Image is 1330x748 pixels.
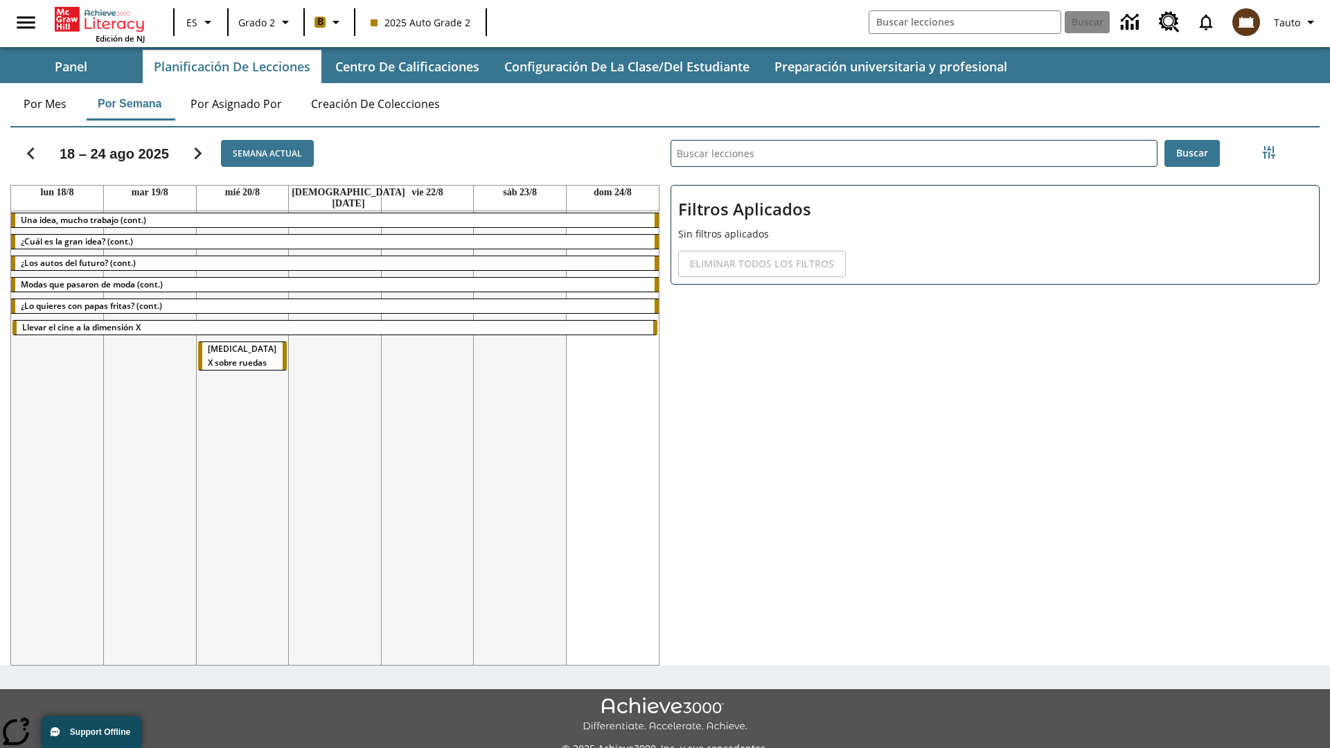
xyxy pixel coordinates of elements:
h2: Filtros Aplicados [678,193,1312,226]
a: Centro de información [1112,3,1151,42]
button: Abrir el menú lateral [6,2,46,43]
div: Portada [55,4,145,44]
button: Regresar [13,136,48,171]
span: 2025 Auto Grade 2 [371,15,470,30]
button: Seguir [180,136,215,171]
span: B [317,13,323,30]
a: Portada [55,6,145,33]
span: Modas que pasaron de moda (cont.) [21,278,163,290]
button: Creación de colecciones [300,87,451,121]
p: Sin filtros aplicados [678,226,1312,241]
button: Support Offline [42,716,141,748]
button: Por semana [87,87,172,121]
input: Buscar lecciones [671,141,1157,166]
a: 18 de agosto de 2025 [38,186,77,199]
button: Panel [1,50,140,83]
span: ES [186,15,197,30]
span: Edición de NJ [96,33,145,44]
div: Modas que pasaron de moda (cont.) [11,278,659,292]
div: Filtros Aplicados [671,185,1320,285]
span: Rayos X sobre ruedas [208,343,276,368]
div: ¿Los autos del futuro? (cont.) [11,256,659,270]
h2: 18 – 24 ago 2025 [60,145,169,162]
span: Tauto [1274,15,1300,30]
a: 20 de agosto de 2025 [222,186,263,199]
button: Buscar [1164,140,1220,167]
a: 24 de agosto de 2025 [591,186,635,199]
button: Perfil/Configuración [1268,10,1324,35]
a: Centro de recursos, Se abrirá en una pestaña nueva. [1151,3,1188,41]
span: Grado 2 [238,15,275,30]
a: 23 de agosto de 2025 [500,186,540,199]
a: 19 de agosto de 2025 [129,186,171,199]
input: Buscar campo [869,11,1061,33]
button: Preparación universitaria y profesional [763,50,1018,83]
span: ¿Los autos del futuro? (cont.) [21,257,136,269]
span: ¿Cuál es la gran idea? (cont.) [21,235,133,247]
div: ¿Lo quieres con papas fritas? (cont.) [11,299,659,313]
span: Una idea, mucho trabajo (cont.) [21,214,146,226]
div: Buscar [659,122,1320,666]
button: Boost El color de la clase es anaranjado claro. Cambiar el color de la clase. [309,10,350,35]
button: Por asignado por [179,87,293,121]
button: Configuración de la clase/del estudiante [493,50,761,83]
div: Llevar el cine a la dimensión X [12,321,657,335]
button: Grado: Grado 2, Elige un grado [233,10,299,35]
span: Support Offline [70,727,130,737]
button: Escoja un nuevo avatar [1224,4,1268,40]
div: ¿Cuál es la gran idea? (cont.) [11,235,659,249]
button: Menú lateral de filtros [1255,139,1283,166]
a: 21 de agosto de 2025 [289,186,408,211]
img: avatar image [1232,8,1260,36]
span: Llevar el cine a la dimensión X [22,321,141,333]
div: Rayos X sobre ruedas [198,342,287,370]
a: 22 de agosto de 2025 [409,186,446,199]
button: Lenguaje: ES, Selecciona un idioma [179,10,223,35]
a: Notificaciones [1188,4,1224,40]
button: Semana actual [221,140,314,167]
span: ¿Lo quieres con papas fritas? (cont.) [21,300,162,312]
div: Una idea, mucho trabajo (cont.) [11,213,659,227]
button: Por mes [10,87,80,121]
button: Planificación de lecciones [143,50,321,83]
img: Achieve3000 Differentiate Accelerate Achieve [583,697,747,733]
button: Centro de calificaciones [324,50,490,83]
